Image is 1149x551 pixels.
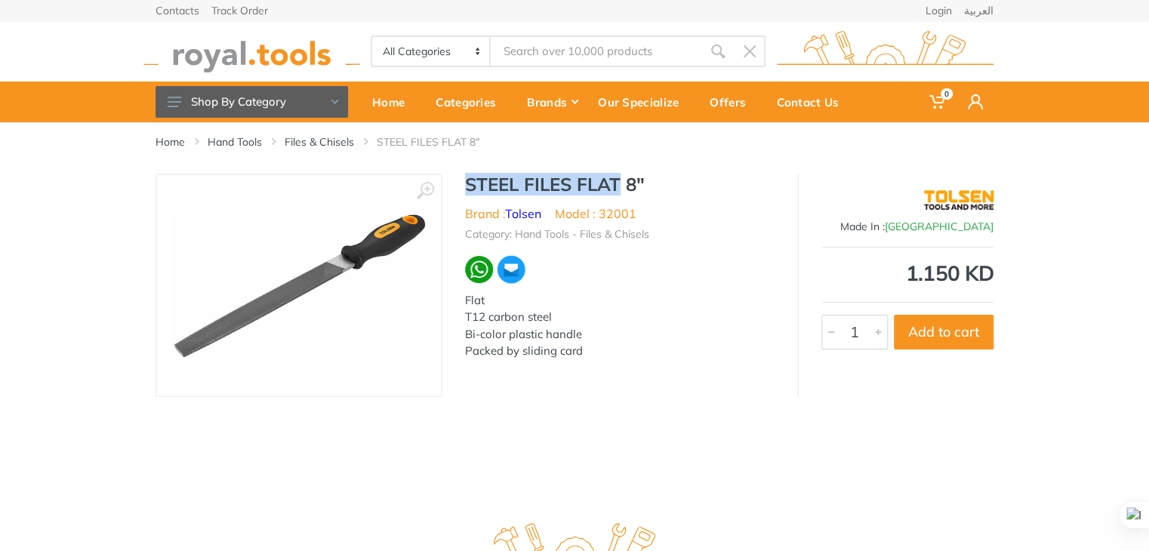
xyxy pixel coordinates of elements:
[362,82,425,122] a: Home
[156,134,993,149] nav: breadcrumb
[926,5,952,16] a: Login
[766,86,859,118] div: Contact Us
[587,82,699,122] a: Our Specialize
[372,37,491,66] select: Category
[699,86,766,118] div: Offers
[964,5,993,16] a: العربية
[496,254,526,285] img: ma.webp
[821,263,993,284] div: 1.150 KD
[172,212,426,358] img: Royal Tools - STEEL FILES FLAT 8
[285,134,354,149] a: Files & Chisels
[587,86,699,118] div: Our Specialize
[919,82,957,122] a: 0
[516,86,587,118] div: Brands
[924,181,994,219] img: Tolsen
[941,88,953,100] span: 0
[156,5,199,16] a: Contacts
[425,82,516,122] a: Categories
[555,205,636,223] li: Model : 32001
[425,86,516,118] div: Categories
[211,5,268,16] a: Track Order
[894,315,993,349] button: Add to cart
[208,134,262,149] a: Hand Tools
[465,292,775,360] div: Flat T12 carbon steel Bi-color plastic handle Packed by sliding card
[885,220,993,233] span: [GEOGRAPHIC_DATA]
[156,134,185,149] a: Home
[465,226,649,242] li: Category: Hand Tools - Files & Chisels
[156,86,348,118] button: Shop By Category
[491,35,702,67] input: Site search
[362,86,425,118] div: Home
[377,134,502,149] li: STEEL FILES FLAT 8"
[505,206,541,221] a: Tolsen
[465,205,541,223] li: Brand :
[821,219,993,235] div: Made In :
[777,31,993,72] img: royal.tools Logo
[699,82,766,122] a: Offers
[465,256,493,284] img: wa.webp
[465,174,775,195] h1: STEEL FILES FLAT 8"
[143,31,360,72] img: royal.tools Logo
[766,82,859,122] a: Contact Us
